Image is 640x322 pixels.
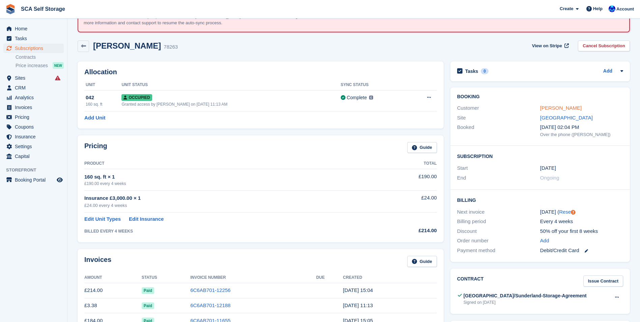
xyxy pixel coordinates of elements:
[540,218,623,225] div: Every 4 weeks
[15,24,55,33] span: Home
[3,122,64,132] a: menu
[129,215,164,223] a: Edit Insurance
[560,5,573,12] span: Create
[84,272,142,283] th: Amount
[616,6,634,12] span: Account
[347,94,367,101] div: Complete
[84,256,111,267] h2: Invoices
[540,164,556,172] time: 2025-03-21 01:00:00 UTC
[343,302,373,308] time: 2025-08-05 10:13:33 UTC
[578,41,630,52] a: Cancel Subscription
[540,247,623,254] div: Debit/Credit Card
[15,175,55,185] span: Booking Portal
[343,287,373,293] time: 2025-08-08 14:04:11 UTC
[84,142,107,153] h2: Pricing
[121,94,152,101] span: Occupied
[457,124,540,138] div: Booked
[540,124,623,131] div: [DATE] 02:04 PM
[316,272,343,283] th: Due
[465,68,478,74] h2: Tasks
[457,247,540,254] div: Payment method
[3,112,64,122] a: menu
[6,167,67,173] span: Storefront
[142,302,154,309] span: Paid
[457,218,540,225] div: Billing period
[3,132,64,141] a: menu
[142,287,154,294] span: Paid
[3,73,64,83] a: menu
[457,104,540,112] div: Customer
[55,75,60,81] i: Smart entry sync failures have occurred
[15,83,55,92] span: CRM
[540,237,549,245] a: Add
[164,43,178,51] div: 78263
[190,302,230,308] a: 6C6AB701-12188
[16,62,64,69] a: Price increases NEW
[3,44,64,53] a: menu
[369,96,373,100] img: icon-info-grey-7440780725fd019a000dd9b08b2336e03edf1995a4989e88bcd33f0948082b44.svg
[457,227,540,235] div: Discount
[190,272,316,283] th: Invoice Number
[540,115,593,120] a: [GEOGRAPHIC_DATA]
[84,215,121,223] a: Edit Unit Types
[15,112,55,122] span: Pricing
[529,41,570,52] a: View on Stripe
[457,196,623,203] h2: Billing
[15,44,55,53] span: Subscriptions
[84,283,142,298] td: £214.00
[532,43,562,49] span: View on Stripe
[481,68,489,74] div: 0
[84,13,320,26] p: An error occurred with the auto-sync process for the site: [GEOGRAPHIC_DATA]. Please review the f...
[15,34,55,43] span: Tasks
[3,93,64,102] a: menu
[457,164,540,172] div: Start
[343,272,437,283] th: Created
[84,181,371,187] div: £190.00 every 4 weeks
[609,5,615,12] img: Kelly Neesham
[464,299,587,305] div: Signed on [DATE]
[457,275,484,287] h2: Contract
[15,142,55,151] span: Settings
[457,208,540,216] div: Next invoice
[540,208,623,216] div: [DATE] ( )
[278,14,311,19] a: knowledge base
[583,275,623,287] a: Issue Contract
[3,152,64,161] a: menu
[15,103,55,112] span: Invoices
[84,68,437,76] h2: Allocation
[84,114,105,122] a: Add Unit
[16,62,48,69] span: Price increases
[5,4,16,14] img: stora-icon-8386f47178a22dfd0bd8f6a31ec36ba5ce8667c1dd55bd0f319d3a0aa187defe.svg
[457,237,540,245] div: Order number
[540,105,582,111] a: [PERSON_NAME]
[3,83,64,92] a: menu
[3,175,64,185] a: menu
[464,292,587,299] div: [GEOGRAPHIC_DATA]/Sunderland-Storage-Agreement
[15,93,55,102] span: Analytics
[3,24,64,33] a: menu
[190,287,230,293] a: 6C6AB701-12256
[540,227,623,235] div: 50% off your first 8 weeks
[371,169,437,190] td: £190.00
[86,101,121,107] div: 160 sq. ft
[457,114,540,122] div: Site
[371,190,437,212] td: £24.00
[457,94,623,100] h2: Booking
[142,272,191,283] th: Status
[15,152,55,161] span: Capital
[407,142,437,153] a: Guide
[53,62,64,69] div: NEW
[84,173,371,181] div: 160 sq. ft × 1
[3,34,64,43] a: menu
[15,132,55,141] span: Insurance
[593,5,603,12] span: Help
[540,131,623,138] div: Over the phone ([PERSON_NAME])
[121,101,340,107] div: Granted access by [PERSON_NAME] on [DATE] 11:13 AM
[56,176,64,184] a: Preview store
[84,158,371,169] th: Product
[457,153,623,159] h2: Subscription
[407,256,437,267] a: Guide
[15,73,55,83] span: Sites
[84,194,371,202] div: Insurance £3,000.00 × 1
[559,209,572,215] a: Reset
